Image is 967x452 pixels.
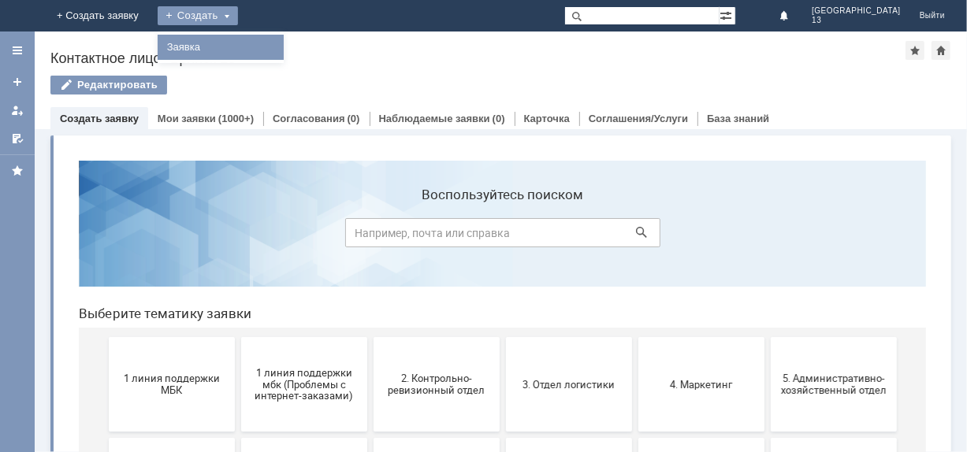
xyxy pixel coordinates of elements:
button: Отдел ИТ (1С) [705,290,831,384]
span: 1 линия поддержки МБК [47,224,164,248]
a: Мои заявки [158,113,216,124]
button: 9. Отдел-ИТ (Для МБК и Пекарни) [440,290,566,384]
div: (0) [493,113,505,124]
button: 1 линия поддержки мбк (Проблемы с интернет-заказами) [175,189,301,283]
button: 8. Отдел качества [307,290,433,384]
div: (1000+) [218,113,254,124]
a: Создать заявку [5,69,30,94]
span: 8. Отдел качества [312,331,429,343]
button: 4. Маркетинг [572,189,698,283]
span: [GEOGRAPHIC_DATA] [812,6,901,16]
input: Например, почта или справка [279,70,594,99]
span: 9. Отдел-ИТ (Для МБК и Пекарни) [444,325,561,349]
button: 5. Административно-хозяйственный отдел [705,189,831,283]
div: (0) [348,113,360,124]
span: 2. Контрольно-ревизионный отдел [312,224,429,248]
a: Заявка [161,38,281,57]
span: 3. Отдел логистики [444,230,561,242]
span: 7. Служба безопасности [180,331,296,343]
button: 3. Отдел логистики [440,189,566,283]
a: Наблюдаемые заявки [379,113,490,124]
span: Это соглашение не активно! [577,426,694,450]
span: 6. Закупки [47,331,164,343]
a: Карточка [524,113,570,124]
a: Мои согласования [5,126,30,151]
span: 1 линия поддержки мбк (Проблемы с интернет-заказами) [180,218,296,254]
span: Франчайзинг [444,432,561,443]
a: Согласования [273,113,345,124]
span: Бухгалтерия (для мбк) [577,331,694,343]
button: Бухгалтерия (для мбк) [572,290,698,384]
span: Отдел ИТ (1С) [709,331,826,343]
span: Расширенный поиск [720,7,735,22]
span: 13 [812,16,901,25]
a: Создать заявку [60,113,139,124]
span: Отдел-ИТ (Битрикс24 и CRM) [47,426,164,450]
div: Сделать домашней страницей [932,41,950,60]
span: Финансовый отдел [312,432,429,443]
span: Отдел-ИТ (Офис) [180,432,296,443]
header: Выберите тематику заявки [13,157,860,173]
span: 5. Административно-хозяйственный отдел [709,224,826,248]
div: Добавить в избранное [906,41,924,60]
div: Контактное лицо "Брянск 13" [50,50,906,66]
div: Создать [158,6,238,25]
button: 6. Закупки [43,290,169,384]
label: Воспользуйтесь поиском [279,39,594,54]
a: База знаний [707,113,769,124]
button: 1 линия поддержки МБК [43,189,169,283]
a: Мои заявки [5,98,30,123]
span: 4. Маркетинг [577,230,694,242]
button: 7. Служба безопасности [175,290,301,384]
button: 2. Контрольно-ревизионный отдел [307,189,433,283]
a: Соглашения/Услуги [589,113,688,124]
